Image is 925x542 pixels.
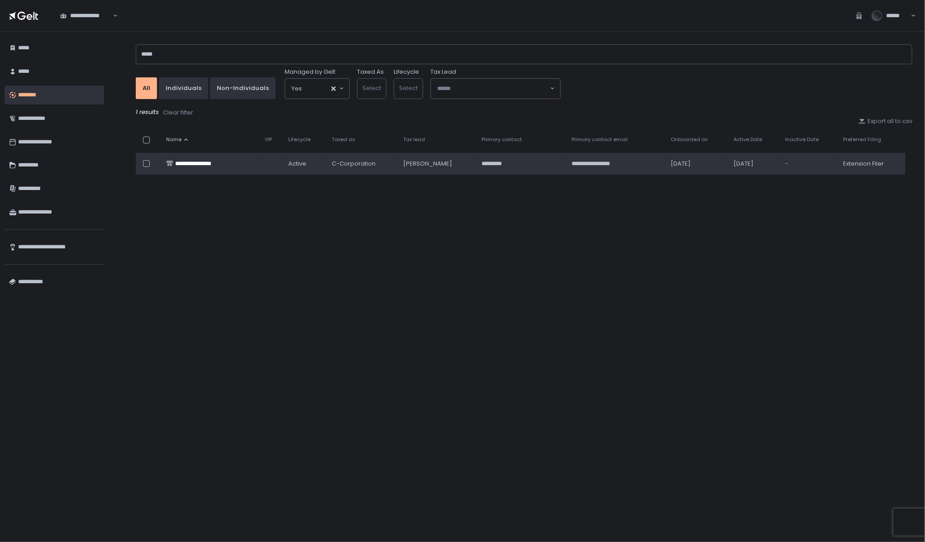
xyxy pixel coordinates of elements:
[265,136,272,143] span: VIP
[143,84,150,92] div: All
[403,160,471,168] div: [PERSON_NAME]
[136,77,157,99] button: All
[210,77,276,99] button: Non-Individuals
[671,136,708,143] span: Onboarded on
[288,136,310,143] span: Lifecycle
[734,160,774,168] div: [DATE]
[785,136,819,143] span: Inactive Date
[332,136,355,143] span: Taxed as
[166,84,201,92] div: Individuals
[288,160,306,168] span: active
[431,79,560,99] div: Search for option
[357,68,384,76] label: Taxed As
[671,160,723,168] div: [DATE]
[430,68,456,76] span: Tax Lead
[163,109,193,117] div: Clear filter
[399,84,418,92] span: Select
[844,160,900,168] div: Extension Filer
[785,160,832,168] div: -
[734,136,762,143] span: Active Date
[482,136,522,143] span: Primary contact
[285,68,335,76] span: Managed by Gelt
[331,86,336,91] button: Clear Selected
[159,77,208,99] button: Individuals
[166,136,181,143] span: Name
[291,84,302,93] span: Yes
[403,136,425,143] span: Tax lead
[162,108,194,117] button: Clear filter
[302,84,330,93] input: Search for option
[394,68,419,76] label: Lifecycle
[844,136,882,143] span: Preferred Filing
[136,108,912,117] div: 1 results
[54,6,118,25] div: Search for option
[572,136,628,143] span: Primary contact email
[285,79,349,99] div: Search for option
[362,84,381,92] span: Select
[217,84,269,92] div: Non-Individuals
[437,84,549,93] input: Search for option
[332,160,392,168] div: C-Corporation
[858,117,912,125] button: Export all to csv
